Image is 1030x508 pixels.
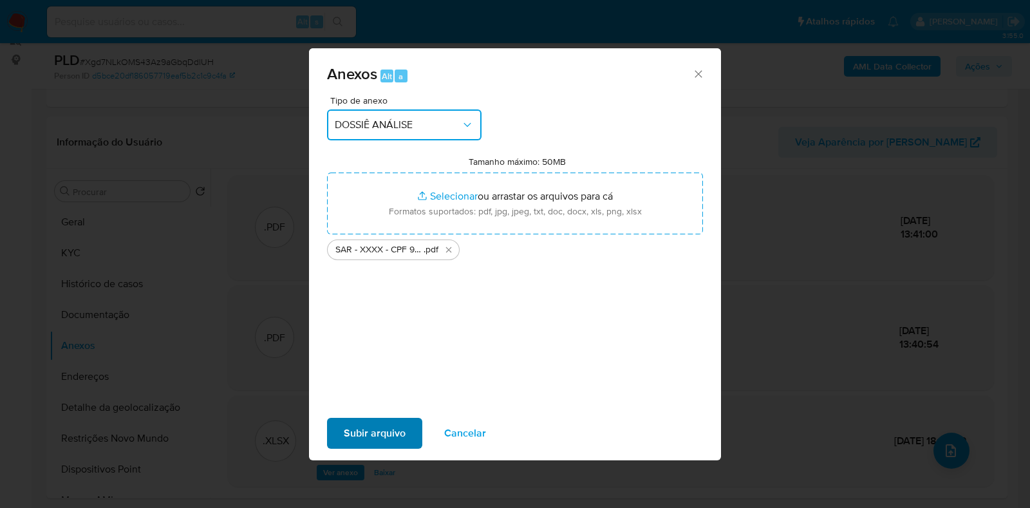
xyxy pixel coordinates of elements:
span: a [398,70,403,82]
span: Tipo de anexo [330,96,485,105]
span: SAR - XXXX - CPF 97432784191 - [PERSON_NAME] [335,243,424,256]
span: Alt [382,70,392,82]
span: DOSSIÊ ANÁLISE [335,118,461,131]
button: Excluir SAR - XXXX - CPF 97432784191 - ALANCARLOS OLIVEIRA REGINALDO.pdf [441,242,456,258]
label: Tamanho máximo: 50MB [469,156,566,167]
button: Cancelar [427,418,503,449]
span: Cancelar [444,419,486,447]
span: .pdf [424,243,438,256]
span: Subir arquivo [344,419,406,447]
ul: Arquivos selecionados [327,234,703,260]
span: Anexos [327,62,377,85]
button: Subir arquivo [327,418,422,449]
button: DOSSIÊ ANÁLISE [327,109,482,140]
button: Fechar [692,68,704,79]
